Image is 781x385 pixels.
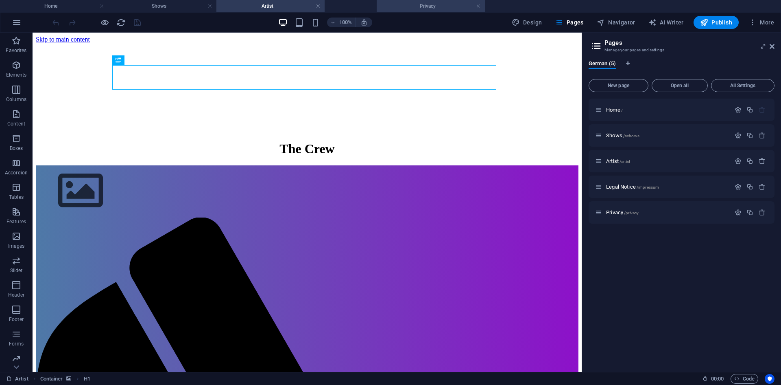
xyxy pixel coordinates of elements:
[604,184,731,189] div: Legal Notice/impressum
[592,83,645,88] span: New page
[40,374,63,384] span: Click to select. Double-click to edit
[7,218,26,225] p: Features
[746,132,753,139] div: Duplicate
[360,19,368,26] i: On resize automatically adjust zoom level to fit chosen device.
[377,2,485,11] h4: Privacy
[597,18,635,26] span: Navigator
[711,374,724,384] span: 00 00
[700,18,732,26] span: Publish
[606,132,639,139] span: Shows
[759,132,766,139] div: Remove
[40,374,90,384] nav: breadcrumb
[555,18,583,26] span: Pages
[648,18,684,26] span: AI Writer
[606,158,630,164] span: Artist
[8,292,24,298] p: Header
[7,121,25,127] p: Content
[731,374,758,384] button: Code
[759,106,766,113] div: The startpage cannot be deleted
[9,194,24,200] p: Tables
[108,2,216,11] h4: Shows
[759,158,766,165] div: Remove
[10,267,23,274] p: Slider
[735,209,742,216] div: Settings
[711,79,774,92] button: All Settings
[637,185,659,189] span: /impressum
[717,376,718,382] span: :
[735,158,742,165] div: Settings
[589,60,774,76] div: Language Tabs
[702,374,724,384] h6: Session time
[66,376,71,381] i: This element contains a background
[100,18,109,27] button: Click here to leave preview mode and continue editing
[620,159,630,164] span: /artist
[116,18,126,27] i: Reload page
[604,46,758,54] h3: Manage your pages and settings
[759,183,766,190] div: Remove
[339,18,352,27] h6: 100%
[116,18,126,27] button: reload
[604,107,731,112] div: Home/
[6,96,26,103] p: Columns
[694,16,739,29] button: Publish
[604,210,731,215] div: Privacy/privacy
[6,72,27,78] p: Elements
[746,209,753,216] div: Duplicate
[508,16,545,29] div: Design (Ctrl+Alt+Y)
[512,18,542,26] span: Design
[589,59,616,70] span: German (5)
[9,341,24,347] p: Forms
[604,39,774,46] h2: Pages
[623,134,639,138] span: /schows
[746,158,753,165] div: Duplicate
[765,374,774,384] button: Usercentrics
[327,18,356,27] button: 100%
[10,145,23,152] p: Boxes
[745,16,777,29] button: More
[746,106,753,113] div: Duplicate
[748,18,774,26] span: More
[3,3,57,10] a: Skip to main content
[216,2,325,11] h4: Artist
[604,133,731,138] div: Shows/schows
[645,16,687,29] button: AI Writer
[746,183,753,190] div: Duplicate
[5,169,28,176] p: Accordion
[6,47,26,54] p: Favorites
[759,209,766,216] div: Remove
[606,209,639,216] span: Click to open page
[652,79,708,92] button: Open all
[593,16,639,29] button: Navigator
[8,243,25,249] p: Images
[9,316,24,323] p: Footer
[552,16,587,29] button: Pages
[735,106,742,113] div: Settings
[604,158,731,164] div: Artist/artist
[589,79,648,92] button: New page
[7,374,28,384] a: Click to cancel selection. Double-click to open Pages
[508,16,545,29] button: Design
[735,183,742,190] div: Settings
[715,83,771,88] span: All Settings
[606,184,659,190] span: Legal Notice
[655,83,704,88] span: Open all
[606,107,623,113] span: Click to open page
[735,132,742,139] div: Settings
[624,211,639,215] span: /privacy
[621,108,623,112] span: /
[84,374,90,384] span: Click to select. Double-click to edit
[734,374,755,384] span: Code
